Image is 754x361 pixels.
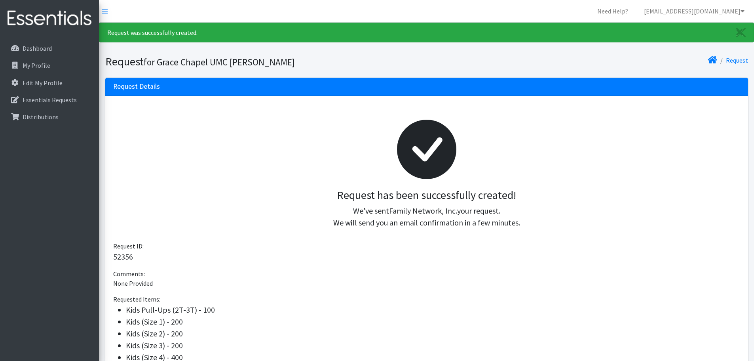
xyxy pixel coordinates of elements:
[126,328,740,340] li: Kids (Size 2) - 200
[113,270,145,278] span: Comments:
[120,189,734,202] h3: Request has been successfully created!
[591,3,634,19] a: Need Help?
[113,279,153,287] span: None Provided
[389,206,457,216] span: Family Network, Inc.
[126,316,740,328] li: Kids (Size 1) - 200
[126,340,740,351] li: Kids (Size 3) - 200
[23,113,59,121] p: Distributions
[3,75,96,91] a: Edit My Profile
[23,61,50,69] p: My Profile
[3,40,96,56] a: Dashboard
[3,5,96,32] img: HumanEssentials
[105,55,424,69] h1: Request
[3,109,96,125] a: Distributions
[113,242,144,250] span: Request ID:
[23,44,52,52] p: Dashboard
[113,82,160,91] h3: Request Details
[3,57,96,73] a: My Profile
[99,23,754,42] div: Request was successfully created.
[23,96,77,104] p: Essentials Requests
[113,295,160,303] span: Requested Items:
[3,92,96,108] a: Essentials Requests
[638,3,751,19] a: [EMAIL_ADDRESS][DOMAIN_NAME]
[23,79,63,87] p: Edit My Profile
[120,205,734,229] p: We've sent your request. We will send you an email confirmation in a few minutes.
[726,56,748,64] a: Request
[113,251,740,263] p: 52356
[144,56,295,68] small: for Grace Chapel UMC [PERSON_NAME]
[126,304,740,316] li: Kids Pull-Ups (2T-3T) - 100
[728,23,754,42] a: Close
